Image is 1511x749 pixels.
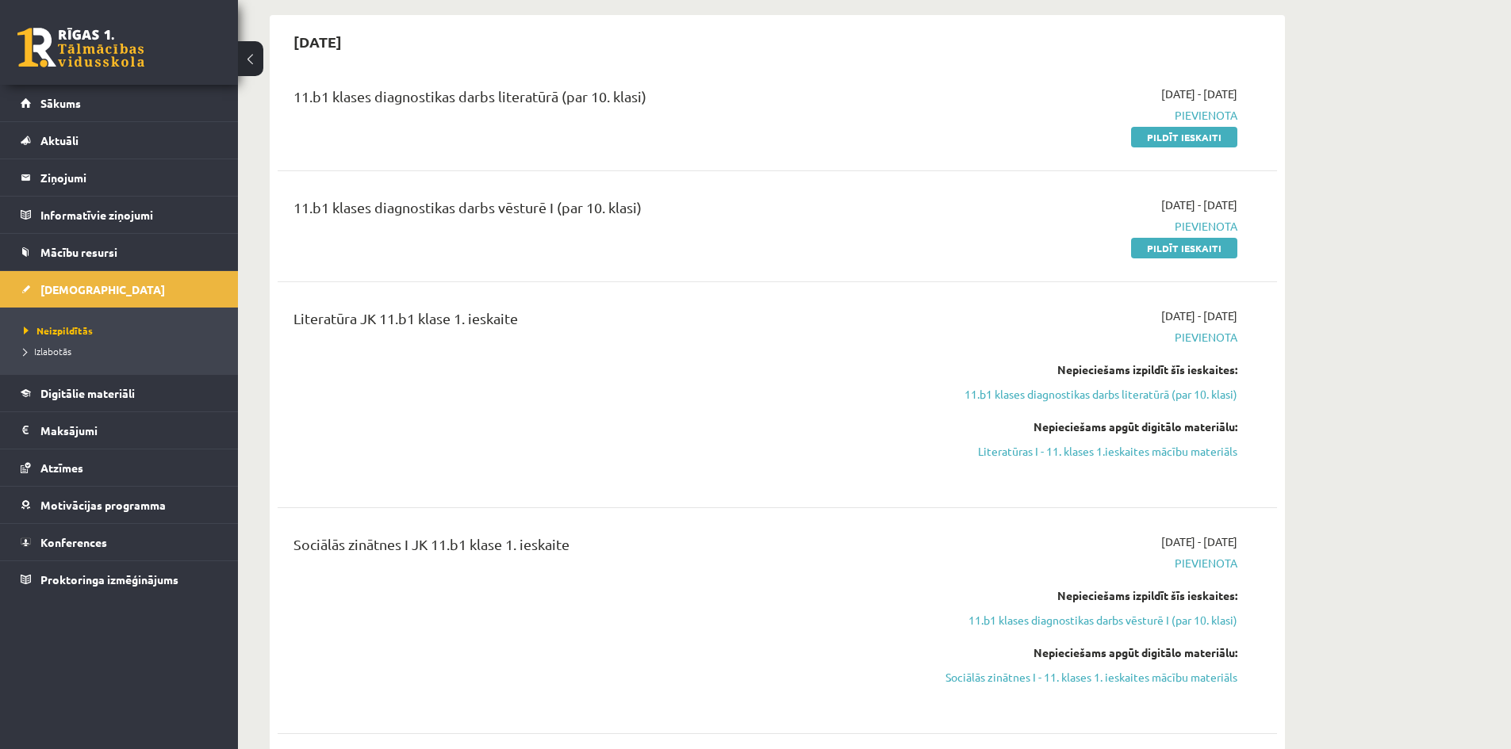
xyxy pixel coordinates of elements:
[40,386,135,400] span: Digitālie materiāli
[40,133,79,147] span: Aktuāli
[40,535,107,549] span: Konferences
[293,308,915,337] div: Literatūra JK 11.b1 klase 1. ieskaite
[40,460,83,475] span: Atzīmes
[293,86,915,115] div: 11.b1 klases diagnostikas darbs literatūrā (par 10. klasi)
[21,159,218,196] a: Ziņojumi
[40,96,81,110] span: Sākums
[40,282,165,296] span: [DEMOGRAPHIC_DATA]
[938,587,1237,604] div: Nepieciešams izpildīt šīs ieskaites:
[938,107,1237,124] span: Pievienota
[938,555,1237,571] span: Pievienota
[938,329,1237,346] span: Pievienota
[938,386,1237,403] a: 11.b1 klases diagnostikas darbs literatūrā (par 10. klasi)
[938,218,1237,235] span: Pievienota
[938,612,1237,629] a: 11.b1 klases diagnostikas darbs vēsturē I (par 10. klasi)
[21,524,218,560] a: Konferences
[40,245,117,259] span: Mācību resursi
[21,487,218,523] a: Motivācijas programma
[1161,533,1237,550] span: [DATE] - [DATE]
[938,418,1237,435] div: Nepieciešams apgūt digitālo materiālu:
[1161,197,1237,213] span: [DATE] - [DATE]
[1131,127,1237,147] a: Pildīt ieskaiti
[21,122,218,159] a: Aktuāli
[24,324,93,337] span: Neizpildītās
[21,375,218,411] a: Digitālie materiāli
[17,28,144,67] a: Rīgas 1. Tālmācības vidusskola
[938,669,1237,686] a: Sociālās zinātnes I - 11. klases 1. ieskaites mācību materiāls
[40,159,218,196] legend: Ziņojumi
[24,323,222,338] a: Neizpildītās
[21,412,218,449] a: Maksājumi
[21,449,218,486] a: Atzīmes
[1161,86,1237,102] span: [DATE] - [DATE]
[278,23,358,60] h2: [DATE]
[24,344,222,358] a: Izlabotās
[24,345,71,357] span: Izlabotās
[21,85,218,121] a: Sākums
[1131,238,1237,258] a: Pildīt ieskaiti
[40,572,178,587] span: Proktoringa izmēģinājums
[938,361,1237,378] div: Nepieciešams izpildīt šīs ieskaites:
[21,234,218,270] a: Mācību resursi
[938,644,1237,661] div: Nepieciešams apgūt digitālo materiālu:
[40,197,218,233] legend: Informatīvie ziņojumi
[293,197,915,226] div: 11.b1 klases diagnostikas darbs vēsturē I (par 10. klasi)
[938,443,1237,460] a: Literatūras I - 11. klases 1.ieskaites mācību materiāls
[40,498,166,512] span: Motivācijas programma
[21,197,218,233] a: Informatīvie ziņojumi
[293,533,915,563] div: Sociālās zinātnes I JK 11.b1 klase 1. ieskaite
[21,561,218,598] a: Proktoringa izmēģinājums
[1161,308,1237,324] span: [DATE] - [DATE]
[21,271,218,308] a: [DEMOGRAPHIC_DATA]
[40,412,218,449] legend: Maksājumi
